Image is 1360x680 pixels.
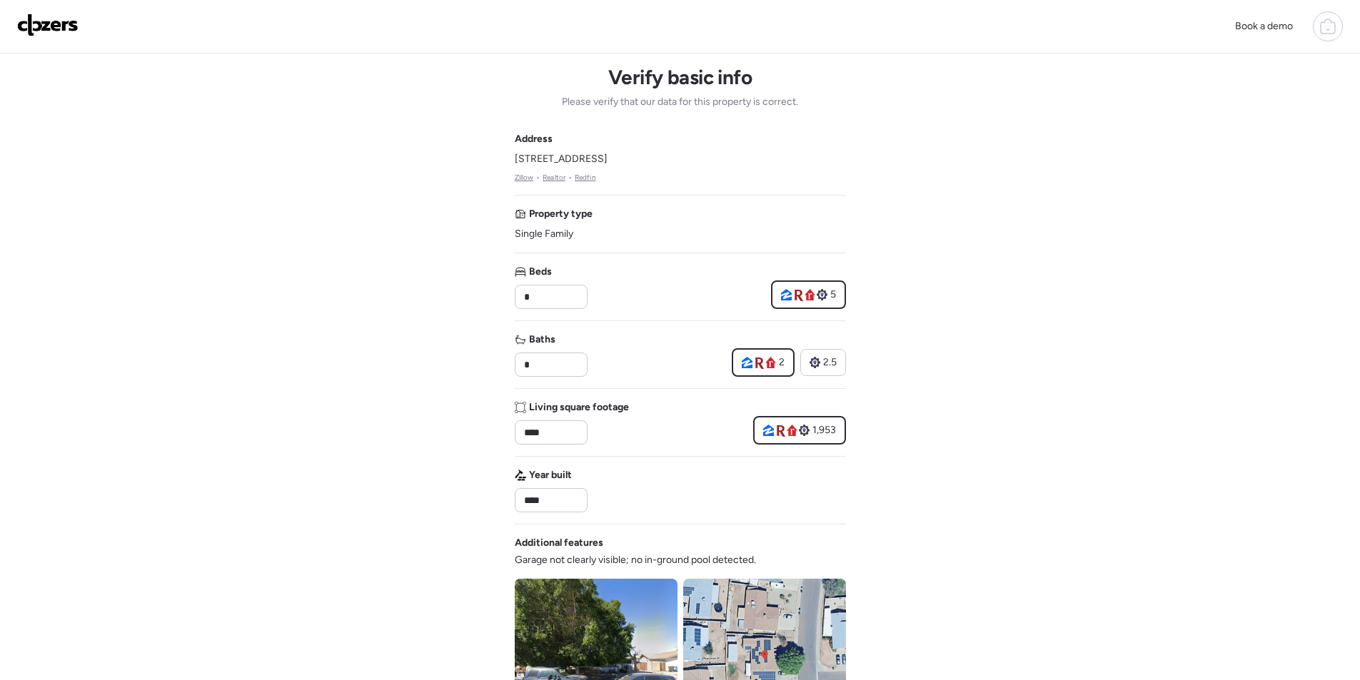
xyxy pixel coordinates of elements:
[575,172,596,183] a: Redfin
[529,333,555,347] span: Baths
[17,14,79,36] img: Logo
[515,553,756,567] span: Garage not clearly visible; no in-ground pool detected.
[515,172,534,183] a: Zillow
[529,207,593,221] span: Property type
[529,265,552,279] span: Beds
[608,65,752,89] h1: Verify basic info
[568,172,572,183] span: •
[536,172,540,183] span: •
[779,355,785,370] span: 2
[830,288,836,302] span: 5
[1235,20,1293,32] span: Book a demo
[543,172,565,183] a: Realtor
[515,132,553,146] span: Address
[529,400,629,415] span: Living square footage
[823,355,837,370] span: 2.5
[812,423,836,437] span: 1,953
[562,95,798,109] span: Please verify that our data for this property is correct.
[515,227,573,241] span: Single Family
[515,152,608,166] span: [STREET_ADDRESS]
[529,468,572,482] span: Year built
[515,536,603,550] span: Additional features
